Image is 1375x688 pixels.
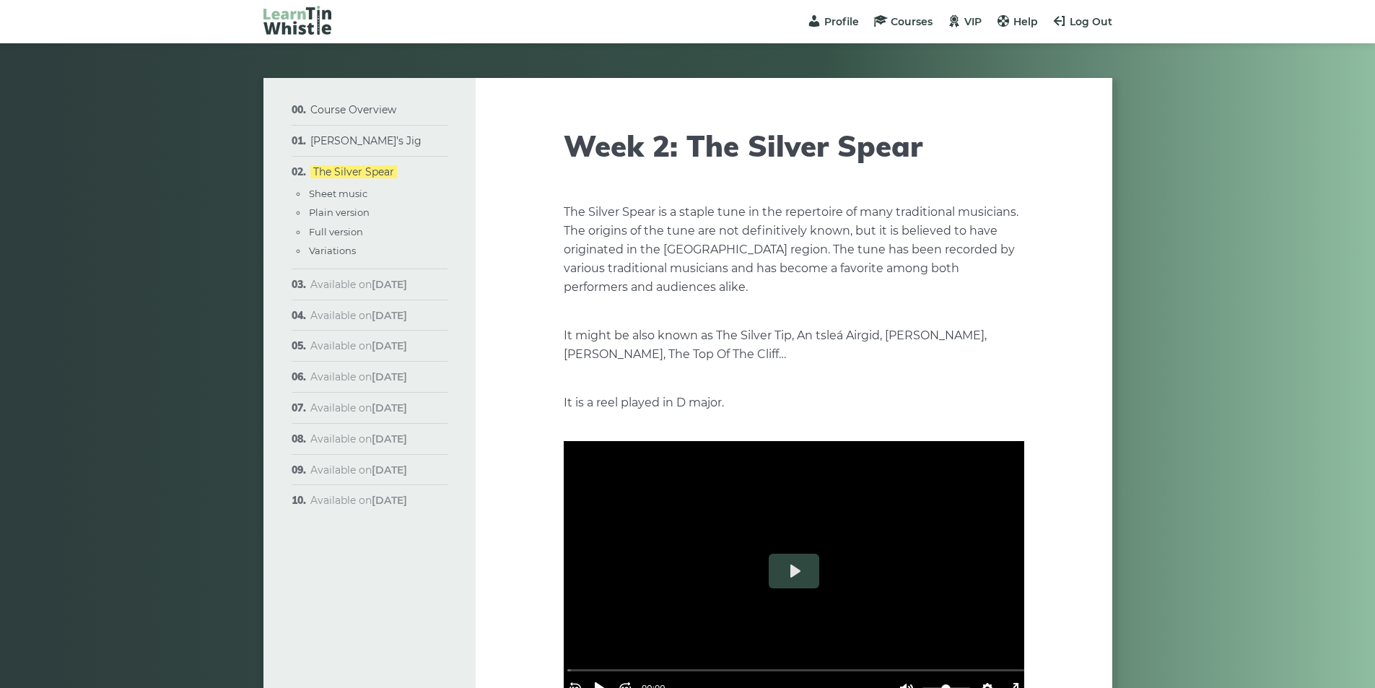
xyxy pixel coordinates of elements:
span: Available on [310,494,407,507]
img: LearnTinWhistle.com [263,6,331,35]
a: Variations [309,245,356,256]
strong: [DATE] [372,339,407,352]
a: Profile [807,15,859,28]
strong: [DATE] [372,278,407,291]
a: Course Overview [310,103,396,116]
a: Sheet music [309,188,367,199]
span: Available on [310,370,407,383]
span: Available on [310,401,407,414]
a: Help [996,15,1038,28]
span: Available on [310,309,407,322]
span: Courses [891,15,933,28]
h1: Week 2: The Silver Spear [564,129,1024,163]
span: Help [1013,15,1038,28]
span: Available on [310,339,407,352]
span: Available on [310,463,407,476]
a: Log Out [1052,15,1112,28]
a: VIP [947,15,982,28]
p: It is a reel played in D major. [564,393,1024,412]
strong: [DATE] [372,309,407,322]
a: [PERSON_NAME]’s Jig [310,134,422,147]
strong: [DATE] [372,463,407,476]
p: The Silver Spear is a staple tune in the repertoire of many traditional musicians. The origins of... [564,203,1024,297]
a: The Silver Spear [310,165,397,178]
span: Profile [824,15,859,28]
a: Courses [873,15,933,28]
span: Log Out [1070,15,1112,28]
strong: [DATE] [372,370,407,383]
p: It might be also known as The Silver Tip, An tsleá Airgid, [PERSON_NAME], [PERSON_NAME], The Top ... [564,326,1024,364]
a: Plain version [309,206,370,218]
strong: [DATE] [372,494,407,507]
span: VIP [964,15,982,28]
span: Available on [310,432,407,445]
strong: [DATE] [372,401,407,414]
strong: [DATE] [372,432,407,445]
a: Full version [309,226,363,238]
span: Available on [310,278,407,291]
